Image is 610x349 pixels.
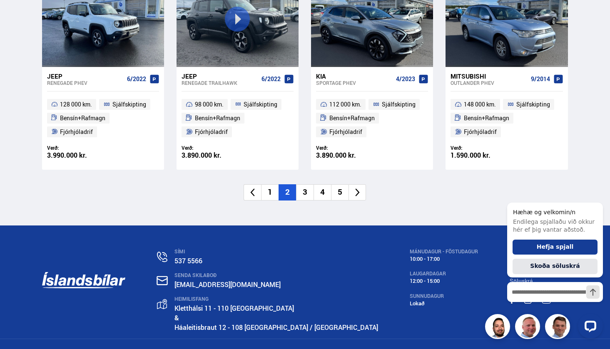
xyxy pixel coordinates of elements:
span: 6/2022 [261,76,281,82]
img: nHj8e-n-aHgjukTg.svg [157,276,168,285]
strong: & [174,313,179,322]
span: 9/2014 [531,76,550,82]
div: 12:00 - 15:00 [410,278,478,284]
span: Sjálfskipting [244,99,277,109]
div: Outlander PHEV [451,80,527,86]
span: 4/2023 [396,76,415,82]
div: Sportage PHEV [316,80,393,86]
a: Jeep Renegade PHEV 6/2022 128 000 km. Sjálfskipting Bensín+Rafmagn Fjórhjóladrif Verð: 3.990.000 kr. [42,67,164,170]
span: Fjórhjóladrif [195,127,228,137]
a: Háaleitisbraut 12 - 108 [GEOGRAPHIC_DATA] / [GEOGRAPHIC_DATA] [174,323,378,332]
div: 1.590.000 kr. [451,152,507,159]
span: Bensín+Rafmagn [464,113,509,123]
a: Kia Sportage PHEV 4/2023 112 000 km. Sjálfskipting Bensín+Rafmagn Fjórhjóladrif Verð: 3.890.000 kr. [311,67,433,170]
a: Jeep Renegade TRAILHAWK 6/2022 98 000 km. Sjálfskipting Bensín+Rafmagn Fjórhjóladrif Verð: 3.890.... [177,67,299,170]
div: 3.890.000 kr. [316,152,372,159]
div: LAUGARDAGAR [410,271,478,277]
a: Mitsubishi Outlander PHEV 9/2014 148 000 km. Sjálfskipting Bensín+Rafmagn Fjórhjóladrif Verð: 1.5... [446,67,568,170]
div: Renegade TRAILHAWK [182,80,258,86]
div: Lokað [410,300,478,307]
div: Verð: [47,145,103,151]
div: Jeep [47,72,124,80]
img: nhp88E3Fdnt1Opn2.png [486,315,511,340]
span: 112 000 km. [329,99,361,109]
img: gp4YpyYFnEr45R34.svg [157,299,167,309]
a: Kletthálsi 11 - 110 [GEOGRAPHIC_DATA] [174,304,294,313]
li: 2 [279,184,296,200]
span: Sjálfskipting [382,99,416,109]
div: Mitsubishi [451,72,527,80]
div: MÁNUDAGUR - FÖSTUDAGUR [410,249,478,255]
li: 3 [296,184,314,200]
li: 4 [314,184,331,200]
span: 128 000 km. [60,99,92,109]
span: Fjórhjóladrif [464,127,497,137]
span: Bensín+Rafmagn [329,113,375,123]
a: [EMAIL_ADDRESS][DOMAIN_NAME] [174,280,281,289]
span: Fjórhjóladrif [60,127,93,137]
div: HEIMILISFANG [174,296,378,302]
div: 3.990.000 kr. [47,152,103,159]
div: Jeep [182,72,258,80]
div: SUNNUDAGUR [410,293,478,299]
div: 3.890.000 kr. [182,152,238,159]
img: n0V2lOsqF3l1V2iz.svg [157,252,167,262]
span: Fjórhjóladrif [329,127,362,137]
li: 5 [331,184,349,200]
div: Verð: [451,145,507,151]
div: Renegade PHEV [47,80,124,86]
li: 1 [261,184,279,200]
div: SENDA SKILABOÐ [174,272,378,278]
div: SÍMI [174,249,378,255]
span: 6/2022 [127,76,146,82]
span: Sjálfskipting [112,99,146,109]
span: Bensín+Rafmagn [195,113,240,123]
span: Sjálfskipting [516,99,550,109]
span: 98 000 km. [195,99,224,109]
div: 10:00 - 17:00 [410,256,478,262]
a: 537 5566 [174,256,202,265]
div: Verð: [182,145,238,151]
iframe: LiveChat chat widget [500,189,606,345]
span: Bensín+Rafmagn [60,113,105,123]
div: Verð: [316,145,372,151]
span: 148 000 km. [464,99,496,109]
div: Kia [316,72,393,80]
